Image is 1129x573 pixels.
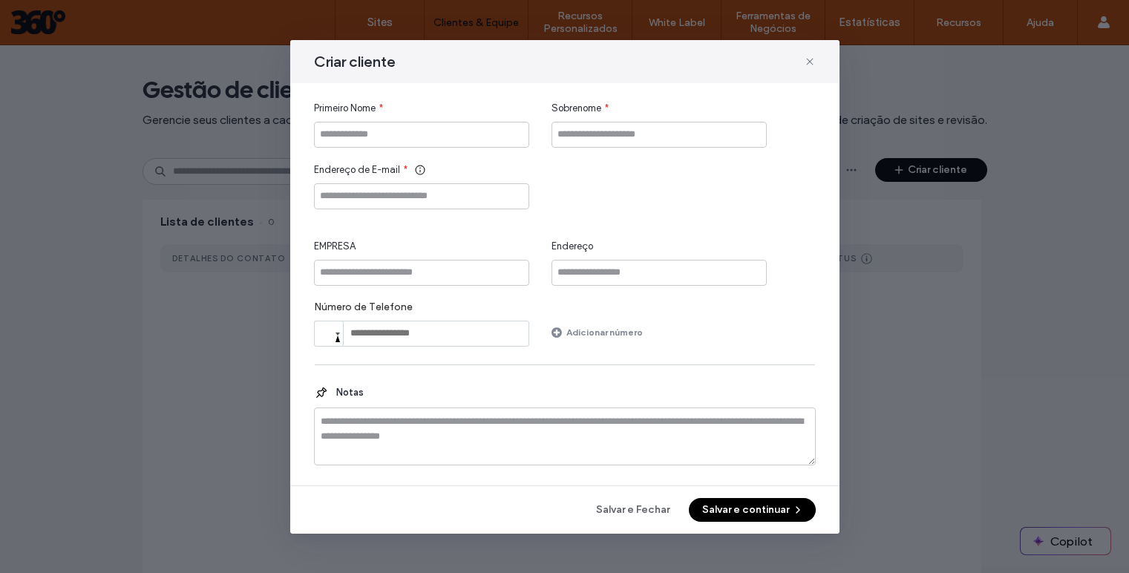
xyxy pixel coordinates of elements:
span: Ajuda [33,10,71,24]
span: Criar cliente [314,52,396,71]
label: Número de Telefone [314,301,529,321]
span: Endereço [552,239,593,254]
button: Salvar e continuar [689,498,816,522]
label: Adicionar número [566,319,643,345]
input: Sobrenome [552,122,767,148]
span: Sobrenome [552,101,601,116]
input: EMPRESA [314,260,529,286]
input: Endereço de E-mail [314,183,529,209]
span: EMPRESA [314,239,356,254]
input: Endereço [552,260,767,286]
button: Salvar e Fechar [583,498,683,522]
input: Primeiro Nome [314,122,529,148]
span: Notas [329,385,364,400]
span: Primeiro Nome [314,101,376,116]
span: Endereço de E-mail [314,163,400,177]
